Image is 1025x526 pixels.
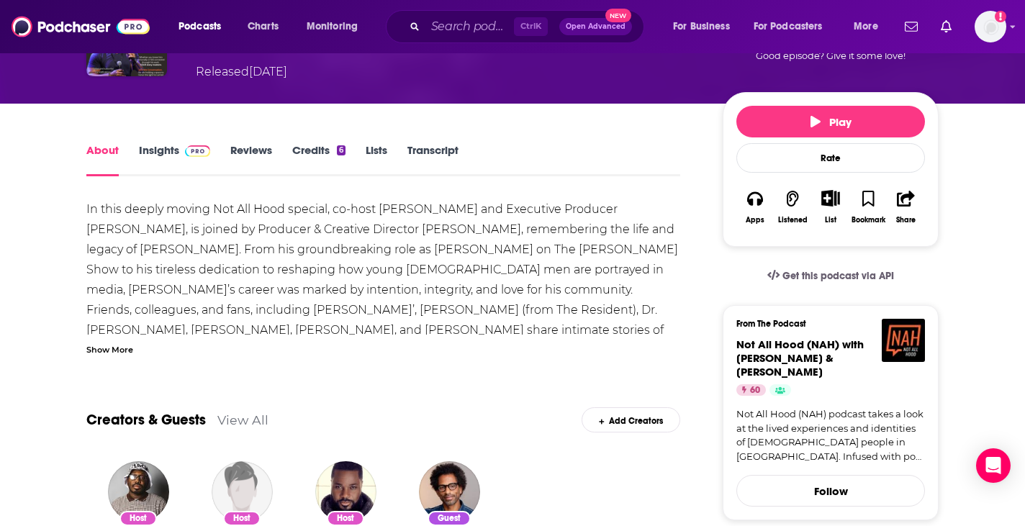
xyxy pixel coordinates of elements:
div: List [825,215,836,225]
div: 6 [337,145,346,155]
img: Malcolm-Jamal Warner [315,461,376,522]
div: Add Creators [582,407,680,432]
a: Lists [366,143,387,176]
a: Transcript [407,143,459,176]
button: open menu [168,15,240,38]
a: View All [217,412,268,427]
div: Open Intercom Messenger [976,448,1011,483]
h3: From The Podcast [736,319,913,329]
a: Credits6 [292,143,346,176]
div: Host [119,511,157,526]
a: Not All Hood (NAH) podcast takes a look at the lived experiences and identities of [DEMOGRAPHIC_D... [736,407,925,463]
img: Podchaser Pro [185,145,210,157]
img: Troy W. Harris, Jr. [108,461,169,522]
div: Host [223,511,261,526]
span: Charts [248,17,279,37]
button: Bookmark [849,181,887,233]
a: InsightsPodchaser Pro [139,143,210,176]
button: open menu [744,15,844,38]
a: Not All Hood (NAH) with Malcolm-Jamal Warner & Candace Kelley [736,337,864,378]
button: Open AdvancedNew [559,18,632,35]
span: New [605,9,631,22]
span: Open Advanced [566,23,626,30]
img: Candace Kelley [212,461,273,522]
a: About [86,143,119,176]
div: Rate [736,143,925,173]
div: Show More ButtonList [812,181,849,233]
a: Get this podcast via API [756,258,906,294]
img: Touré [419,461,480,522]
button: Show More Button [816,190,845,206]
button: Follow [736,475,925,507]
span: Logged in as cfreundlich [975,11,1006,42]
img: Podchaser - Follow, Share and Rate Podcasts [12,13,150,40]
button: Listened [774,181,811,233]
span: Podcasts [179,17,221,37]
span: Play [810,115,852,129]
div: Apps [746,216,764,225]
button: open menu [297,15,376,38]
span: More [854,17,878,37]
div: Listened [778,216,808,225]
div: Bookmark [852,216,885,225]
span: Not All Hood (NAH) with [PERSON_NAME] & [PERSON_NAME] [736,337,864,378]
input: Search podcasts, credits, & more... [425,15,514,38]
a: Charts [238,15,287,38]
div: Search podcasts, credits, & more... [399,10,658,43]
button: open menu [663,15,748,38]
button: Apps [736,181,774,233]
span: Get this podcast via API [782,270,894,282]
span: Ctrl K [514,17,548,36]
span: Monitoring [307,17,358,37]
div: Guest [428,511,471,526]
a: Show notifications dropdown [935,14,957,39]
span: Good episode? Give it some love! [756,50,906,61]
img: Not All Hood (NAH) with Malcolm-Jamal Warner & Candace Kelley [882,319,925,362]
div: Share [896,216,916,225]
span: For Business [673,17,730,37]
div: Released [DATE] [196,63,287,81]
button: open menu [844,15,896,38]
span: For Podcasters [754,17,823,37]
button: Show profile menu [975,11,1006,42]
a: Creators & Guests [86,411,206,429]
a: Reviews [230,143,272,176]
div: Host [327,511,364,526]
img: User Profile [975,11,1006,42]
span: 60 [750,384,760,398]
svg: Add a profile image [995,11,1006,22]
button: Play [736,106,925,137]
a: 60 [736,384,766,396]
a: Show notifications dropdown [899,14,924,39]
button: Share [888,181,925,233]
